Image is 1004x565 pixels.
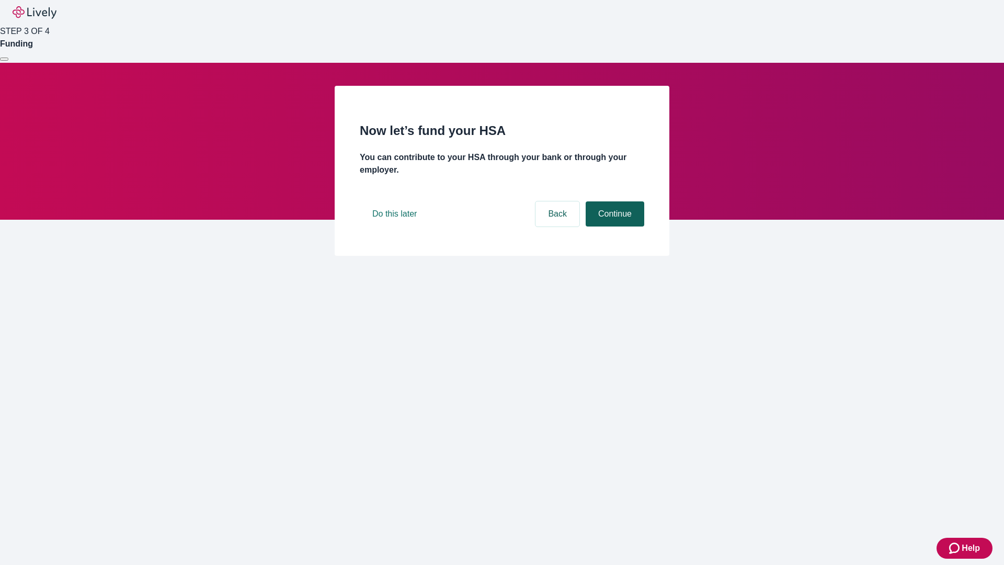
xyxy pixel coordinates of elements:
button: Back [535,201,579,227]
button: Do this later [360,201,429,227]
h2: Now let’s fund your HSA [360,121,644,140]
button: Zendesk support iconHelp [937,538,992,559]
svg: Zendesk support icon [949,542,962,555]
span: Help [962,542,980,555]
img: Lively [13,6,56,19]
button: Continue [586,201,644,227]
h4: You can contribute to your HSA through your bank or through your employer. [360,151,644,176]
